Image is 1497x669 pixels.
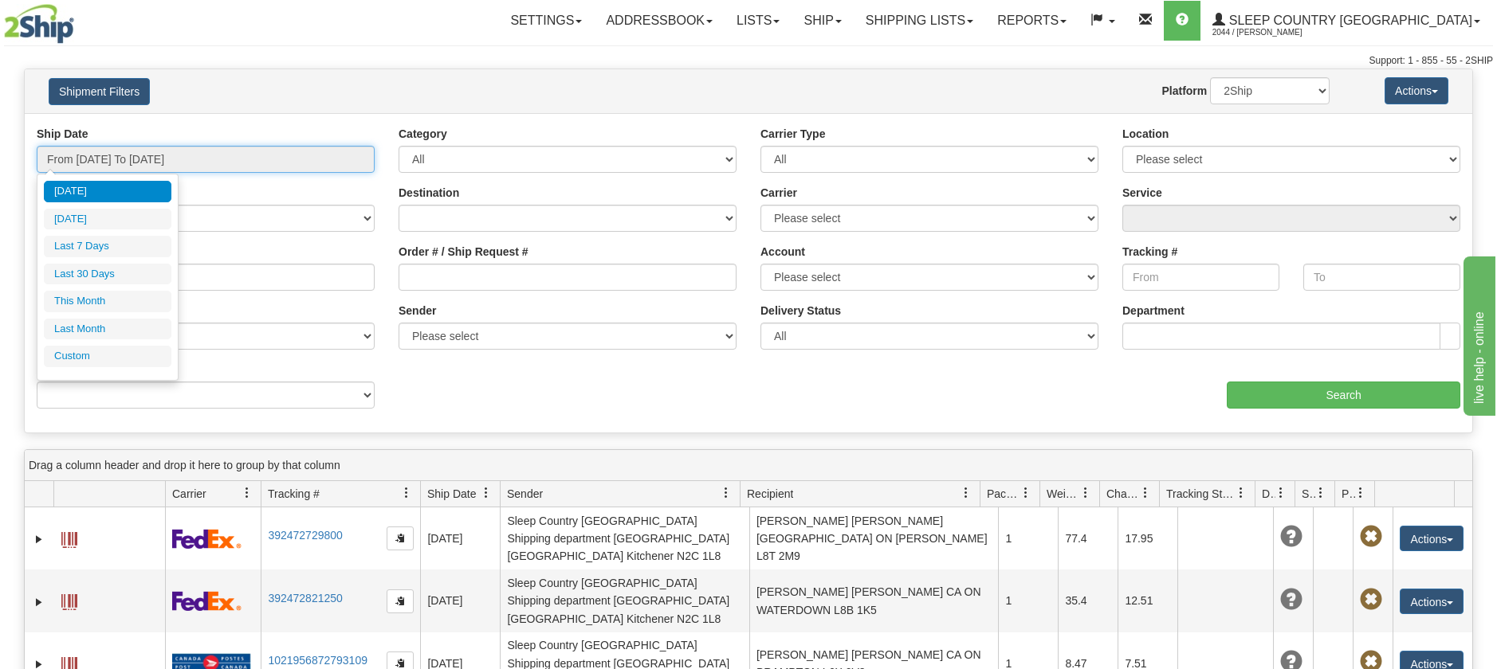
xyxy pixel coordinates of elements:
a: Ship Date filter column settings [473,479,500,507]
label: Location [1122,126,1169,142]
button: Copy to clipboard [387,526,414,550]
button: Actions [1385,77,1448,104]
label: Account [760,244,805,260]
a: Sleep Country [GEOGRAPHIC_DATA] 2044 / [PERSON_NAME] [1200,1,1492,41]
span: Sleep Country [GEOGRAPHIC_DATA] [1225,14,1472,27]
span: Unknown [1280,589,1303,611]
span: Packages [987,486,1020,502]
td: 17.95 [1118,507,1177,569]
span: Recipient [747,486,793,502]
td: [DATE] [420,507,500,569]
td: [PERSON_NAME] [PERSON_NAME] CA ON WATERDOWN L8B 1K5 [749,569,999,632]
label: Destination [399,185,459,201]
span: 2044 / [PERSON_NAME] [1212,25,1332,41]
span: Tracking # [268,486,320,502]
a: Recipient filter column settings [953,479,980,507]
a: Addressbook [594,1,725,41]
a: Ship [792,1,853,41]
button: Actions [1400,589,1464,614]
span: Unknown [1280,526,1303,548]
a: Settings [498,1,594,41]
a: Expand [31,531,47,547]
a: Expand [31,594,47,610]
label: Ship Date [37,126,88,142]
span: Pickup Status [1342,486,1355,502]
a: Charge filter column settings [1132,479,1159,507]
span: Shipment Issues [1302,486,1315,502]
a: 392472729800 [268,529,342,542]
button: Copy to clipboard [387,589,414,613]
label: Sender [399,303,436,319]
label: Order # / Ship Request # [399,244,528,260]
li: [DATE] [44,209,171,230]
span: Sender [507,486,543,502]
td: 12.51 [1118,569,1177,632]
span: Carrier [172,486,206,502]
input: To [1303,264,1460,291]
a: Tracking Status filter column settings [1228,479,1255,507]
li: Last 30 Days [44,264,171,285]
a: Weight filter column settings [1072,479,1099,507]
label: Platform [1161,83,1207,99]
a: Label [61,587,77,612]
a: Delivery Status filter column settings [1267,479,1295,507]
td: Sleep Country [GEOGRAPHIC_DATA] Shipping department [GEOGRAPHIC_DATA] [GEOGRAPHIC_DATA] Kitchener... [500,569,749,632]
button: Shipment Filters [49,78,150,105]
img: 2 - FedEx Express® [172,529,242,549]
li: Last Month [44,319,171,340]
label: Category [399,126,447,142]
a: Shipment Issues filter column settings [1307,479,1334,507]
a: Sender filter column settings [713,479,740,507]
input: From [1122,264,1279,291]
input: Search [1227,381,1460,409]
span: Pickup Not Assigned [1360,589,1382,611]
label: Delivery Status [760,303,841,319]
td: [PERSON_NAME] [PERSON_NAME] [GEOGRAPHIC_DATA] ON [PERSON_NAME] L8T 2M9 [749,507,999,569]
span: Weight [1047,486,1080,502]
td: 77.4 [1058,507,1118,569]
label: Carrier Type [760,126,825,142]
img: logo2044.jpg [4,4,74,44]
span: Ship Date [427,486,476,502]
td: 1 [998,507,1058,569]
td: Sleep Country [GEOGRAPHIC_DATA] Shipping department [GEOGRAPHIC_DATA] [GEOGRAPHIC_DATA] Kitchener... [500,507,749,569]
td: 35.4 [1058,569,1118,632]
div: live help - online [12,10,147,29]
label: Tracking # [1122,244,1177,260]
li: [DATE] [44,181,171,202]
li: This Month [44,291,171,312]
a: Pickup Status filter column settings [1347,479,1374,507]
div: grid grouping header [25,450,1472,481]
button: Actions [1400,526,1464,551]
span: Pickup Not Assigned [1360,526,1382,548]
div: Support: 1 - 855 - 55 - 2SHIP [4,54,1493,68]
span: Delivery Status [1262,486,1275,502]
a: Label [61,525,77,550]
span: Tracking Status [1166,486,1236,502]
a: Tracking # filter column settings [393,479,420,507]
label: Department [1122,303,1185,319]
a: Carrier filter column settings [234,479,261,507]
a: Packages filter column settings [1012,479,1039,507]
label: Service [1122,185,1162,201]
a: 392472821250 [268,592,342,604]
a: Lists [725,1,792,41]
a: 1021956872793109 [268,654,367,667]
li: Custom [44,346,171,367]
iframe: chat widget [1460,253,1495,416]
span: Charge [1106,486,1140,502]
li: Last 7 Days [44,236,171,257]
label: Carrier [760,185,797,201]
img: 2 - FedEx Express® [172,591,242,611]
td: [DATE] [420,569,500,632]
a: Shipping lists [854,1,985,41]
a: Reports [985,1,1079,41]
td: 1 [998,569,1058,632]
